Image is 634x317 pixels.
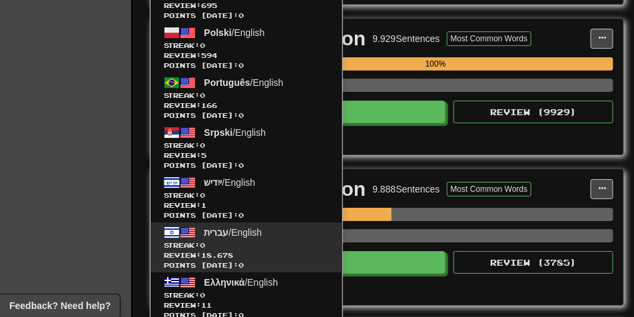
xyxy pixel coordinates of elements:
[204,277,245,288] span: Ελληνικά
[164,11,329,21] span: Points [DATE]: 0
[9,299,111,312] span: Open feedback widget
[164,260,329,270] span: Points [DATE]: 0
[164,91,329,101] span: Streak:
[151,23,342,73] a: Polski/EnglishStreak:0 Review:594Points [DATE]:0
[204,177,222,188] span: ייִדיש
[151,73,342,123] a: Português/EnglishStreak:0 Review:166Points [DATE]:0
[164,1,329,11] span: Review: 695
[204,277,278,288] span: / English
[151,172,342,222] a: ייִדיש/EnglishStreak:0 Review:1Points [DATE]:0
[200,241,205,249] span: 0
[164,250,329,260] span: Review: 18.678
[204,177,256,188] span: / English
[164,210,329,220] span: Points [DATE]: 0
[164,290,329,300] span: Streak:
[200,91,205,99] span: 0
[164,61,329,71] span: Points [DATE]: 0
[454,251,613,274] button: Review (3785)
[204,127,233,138] span: Srpski
[164,240,329,250] span: Streak:
[151,123,342,172] a: Srpski/EnglishStreak:0 Review:5Points [DATE]:0
[164,141,329,151] span: Streak:
[447,182,532,196] button: Most Common Words
[164,111,329,121] span: Points [DATE]: 0
[164,51,329,61] span: Review: 594
[204,27,232,38] span: Polski
[164,190,329,200] span: Streak:
[204,227,229,238] span: עברית
[200,191,205,199] span: 0
[447,31,532,46] button: Most Common Words
[454,101,613,123] button: Review (9929)
[164,300,329,310] span: Review: 11
[204,27,265,38] span: / English
[204,77,250,88] span: Português
[258,57,613,71] div: 100%
[151,222,342,272] a: עברית/EnglishStreak:0 Review:18.678Points [DATE]:0
[204,127,266,138] span: / English
[204,227,262,238] span: / English
[200,141,205,149] span: 0
[204,77,284,88] span: / English
[164,200,329,210] span: Review: 1
[164,101,329,111] span: Review: 166
[372,182,440,196] div: 9.888 Sentences
[164,151,329,160] span: Review: 5
[200,291,205,299] span: 0
[372,32,440,45] div: 9.929 Sentences
[164,41,329,51] span: Streak:
[164,160,329,170] span: Points [DATE]: 0
[200,41,205,49] span: 0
